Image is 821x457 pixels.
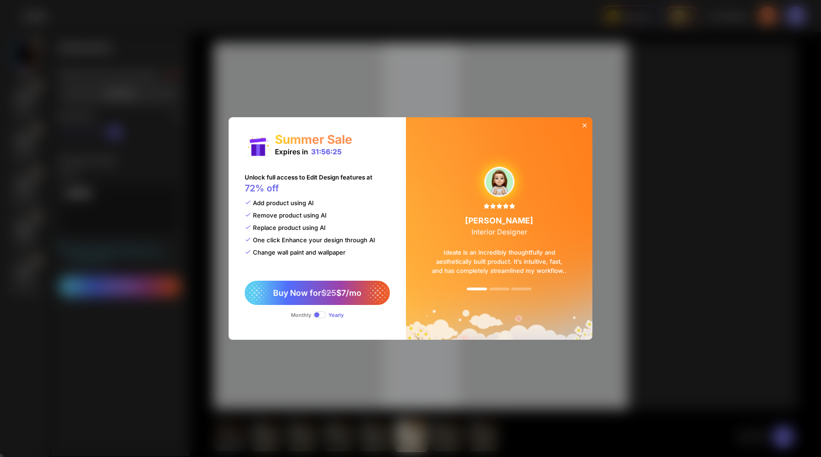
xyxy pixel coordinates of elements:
div: Expires in [275,147,342,156]
div: Change wall paint and wallpaper [245,249,345,256]
div: Monthly [291,312,311,318]
span: 72% off [245,183,279,194]
span: $25 [321,288,336,298]
div: One click Enhance your design through AI [245,236,375,244]
img: summerSaleBg.png [406,117,592,340]
span: Buy Now for $7/mo [273,288,361,298]
div: Replace product using AI [245,224,326,231]
div: Unlock full access to Edit Design features at [245,174,372,199]
div: 31:56:25 [311,147,342,156]
div: Summer Sale [275,132,352,147]
div: [PERSON_NAME] [465,216,533,236]
div: Yearly [328,312,344,318]
img: upgradeReviewAvtar-3.png [485,167,514,196]
div: Add product using AI [245,199,314,207]
div: Ideate is an incredibly thoughtfully and aesthetically built product. It’s intuitive, fast, and h... [419,236,580,288]
span: Interior Designer [471,228,527,236]
div: Remove product using AI [245,212,327,219]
